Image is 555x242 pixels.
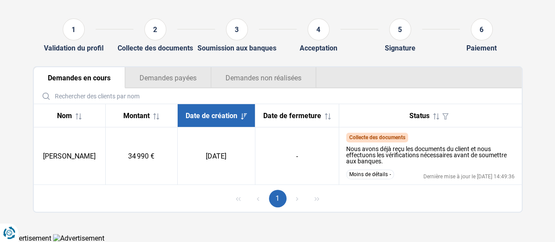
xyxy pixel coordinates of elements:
[308,190,326,207] button: Last Page
[197,44,276,52] div: Soumission aux banques
[249,190,267,207] button: Previous Page
[308,18,329,40] div: 4
[186,112,237,120] span: Date de création
[389,18,411,40] div: 5
[63,18,85,40] div: 1
[144,18,166,40] div: 2
[177,127,255,185] td: [DATE]
[263,112,321,120] span: Date de fermeture
[34,67,125,88] button: Demandes en cours
[229,190,247,207] button: First Page
[423,174,515,179] div: Dernière mise à jour le [DATE] 14:49:36
[269,190,286,207] button: Page 1
[288,190,306,207] button: Next Page
[385,44,415,52] div: Signature
[123,112,150,120] span: Montant
[226,18,248,40] div: 3
[255,127,339,185] td: -
[118,44,193,52] div: Collecte des documents
[409,112,430,120] span: Status
[349,134,405,141] span: Collecte des documents
[466,44,497,52] div: Paiement
[300,44,337,52] div: Acceptation
[105,127,177,185] td: 34 990 €
[57,112,72,120] span: Nom
[471,18,493,40] div: 6
[211,67,316,88] button: Demandes non réalisées
[37,88,518,104] input: Rechercher des clients par nom
[125,67,211,88] button: Demandes payées
[44,44,104,52] div: Validation du profil
[346,170,394,179] button: Moins de détails
[34,127,106,185] td: [PERSON_NAME]
[346,146,515,164] div: Nous avons déjà reçu les documents du client et nous effectuons les vérifications nécessaires ava...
